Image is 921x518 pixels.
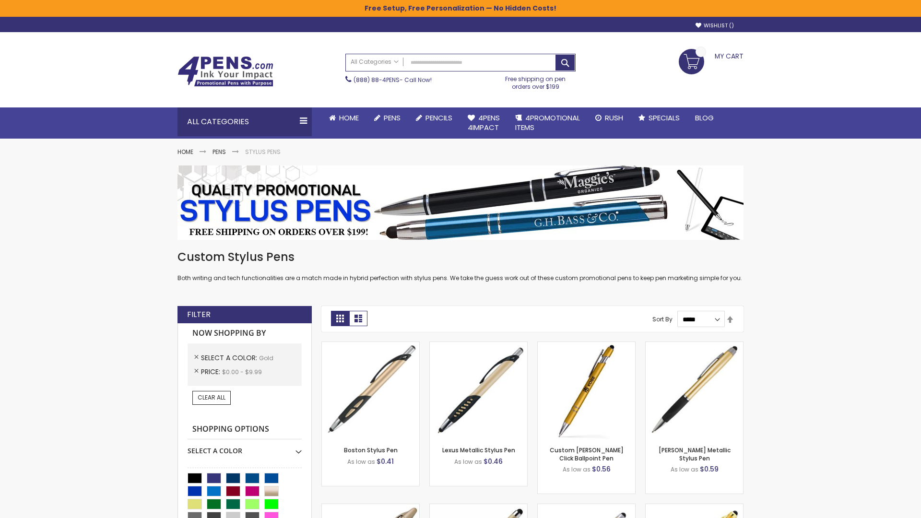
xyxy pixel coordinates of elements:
[177,148,193,156] a: Home
[631,107,687,129] a: Specials
[659,446,731,462] a: [PERSON_NAME] Metallic Stylus Pen
[496,71,576,91] div: Free shipping on pen orders over $199
[259,354,273,362] span: Gold
[187,309,211,320] strong: Filter
[695,113,714,123] span: Blog
[201,353,259,363] span: Select A Color
[322,504,419,512] a: Twist Highlighter-Pen Stylus Combo-Gold
[222,368,262,376] span: $0.00 - $9.99
[538,341,635,350] a: Custom Alex II Click Ballpoint Pen-Gold
[321,107,366,129] a: Home
[605,113,623,123] span: Rush
[425,113,452,123] span: Pencils
[344,446,398,454] a: Boston Stylus Pen
[351,58,399,66] span: All Categories
[646,341,743,350] a: Lory Metallic Stylus Pen-Gold
[177,107,312,136] div: All Categories
[354,76,432,84] span: - Call Now!
[592,464,611,474] span: $0.56
[538,342,635,439] img: Custom Alex II Click Ballpoint Pen-Gold
[198,393,225,401] span: Clear All
[192,391,231,404] a: Clear All
[322,341,419,350] a: Boston Stylus Pen-Gold
[652,315,673,323] label: Sort By
[646,342,743,439] img: Lory Metallic Stylus Pen-Gold
[177,165,744,240] img: Stylus Pens
[177,56,273,87] img: 4Pens Custom Pens and Promotional Products
[468,113,500,132] span: 4Pens 4impact
[322,342,419,439] img: Boston Stylus Pen-Gold
[245,148,281,156] strong: Stylus Pens
[430,342,527,439] img: Lexus Metallic Stylus Pen-Gold
[201,367,222,377] span: Price
[339,113,359,123] span: Home
[460,107,508,139] a: 4Pens4impact
[430,504,527,512] a: Islander Softy Metallic Gel Pen with Stylus-Gold
[384,113,401,123] span: Pens
[331,311,349,326] strong: Grid
[646,504,743,512] a: I-Stylus-Slim-Gold-Gold
[696,22,734,29] a: Wishlist
[347,458,375,466] span: As low as
[188,419,302,440] strong: Shopping Options
[346,54,403,70] a: All Categories
[563,465,590,473] span: As low as
[454,458,482,466] span: As low as
[508,107,588,139] a: 4PROMOTIONALITEMS
[188,439,302,456] div: Select A Color
[671,465,698,473] span: As low as
[538,504,635,512] a: Cali Custom Stylus Gel pen-Gold
[588,107,631,129] a: Rush
[687,107,721,129] a: Blog
[213,148,226,156] a: Pens
[430,341,527,350] a: Lexus Metallic Stylus Pen-Gold
[377,457,394,466] span: $0.41
[442,446,515,454] a: Lexus Metallic Stylus Pen
[649,113,680,123] span: Specials
[188,323,302,343] strong: Now Shopping by
[408,107,460,129] a: Pencils
[700,464,719,474] span: $0.59
[177,249,744,265] h1: Custom Stylus Pens
[354,76,400,84] a: (888) 88-4PENS
[177,249,744,283] div: Both writing and tech functionalities are a match made in hybrid perfection with stylus pens. We ...
[515,113,580,132] span: 4PROMOTIONAL ITEMS
[550,446,624,462] a: Custom [PERSON_NAME] Click Ballpoint Pen
[366,107,408,129] a: Pens
[484,457,503,466] span: $0.46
